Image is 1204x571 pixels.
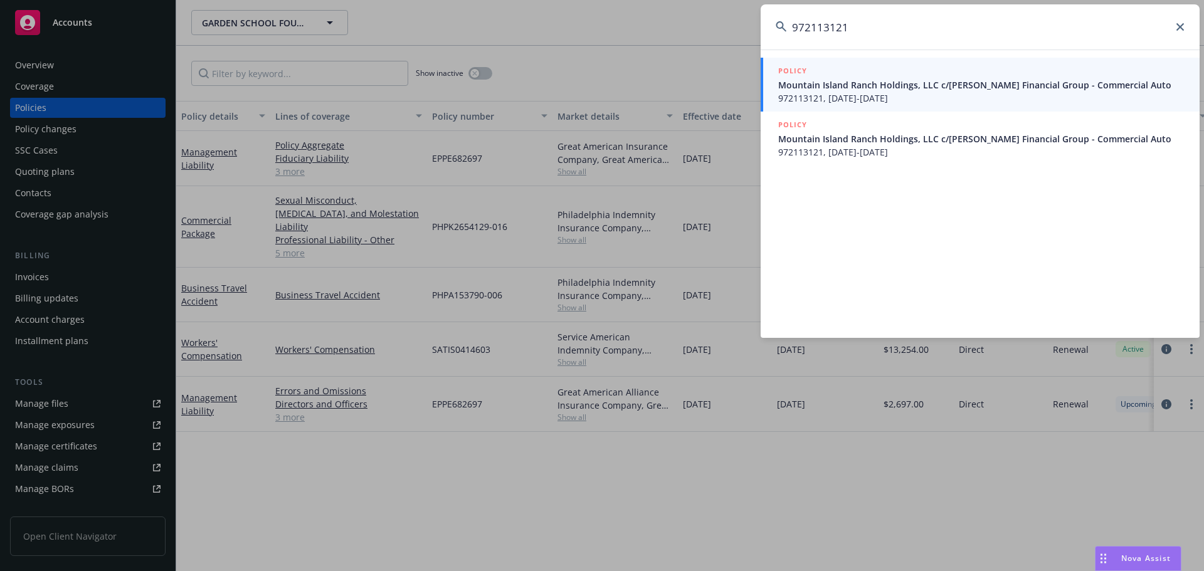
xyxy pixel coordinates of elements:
[761,4,1200,50] input: Search...
[778,78,1185,92] span: Mountain Island Ranch Holdings, LLC c/[PERSON_NAME] Financial Group - Commercial Auto
[778,65,807,77] h5: POLICY
[1096,547,1111,570] div: Drag to move
[1095,546,1181,571] button: Nova Assist
[1121,553,1171,563] span: Nova Assist
[778,118,807,131] h5: POLICY
[761,112,1200,165] a: POLICYMountain Island Ranch Holdings, LLC c/[PERSON_NAME] Financial Group - Commercial Auto972113...
[761,58,1200,112] a: POLICYMountain Island Ranch Holdings, LLC c/[PERSON_NAME] Financial Group - Commercial Auto972113...
[778,92,1185,105] span: 972113121, [DATE]-[DATE]
[778,132,1185,145] span: Mountain Island Ranch Holdings, LLC c/[PERSON_NAME] Financial Group - Commercial Auto
[778,145,1185,159] span: 972113121, [DATE]-[DATE]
